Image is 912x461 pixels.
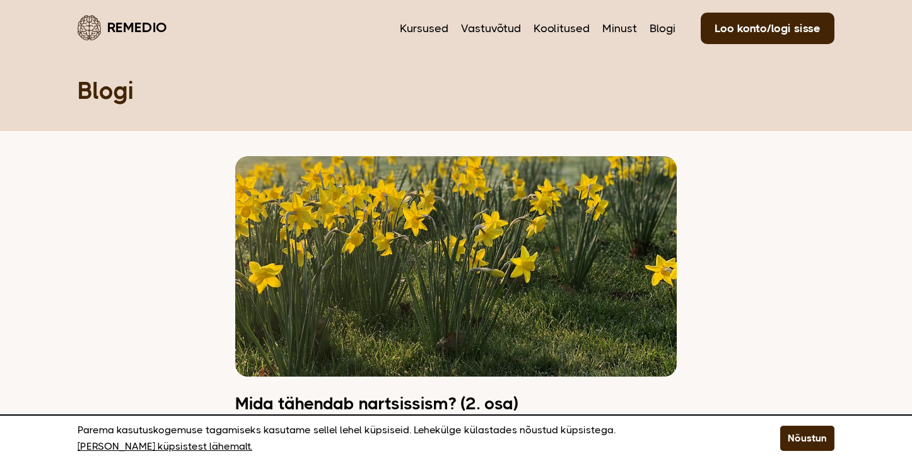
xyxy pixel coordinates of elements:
[701,13,834,44] a: Loo konto/logi sisse
[78,15,101,40] img: Remedio logo
[650,20,675,37] a: Blogi
[400,20,448,37] a: Kursused
[461,20,521,37] a: Vastuvõtud
[78,13,167,42] a: Remedio
[78,76,834,106] h1: Blogi
[780,426,834,451] button: Nõustun
[78,438,252,455] a: [PERSON_NAME] küpsistest lähemalt.
[235,156,677,377] img: Nartsissid õitsemas murulapil
[78,422,749,455] p: Parema kasutuskogemuse tagamiseks kasutame sellel lehel küpsiseid. Lehekülge külastades nõustud k...
[602,20,637,37] a: Minust
[534,20,590,37] a: Koolitused
[235,396,677,412] h2: Mida tähendab nartsissism? (2. osa)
